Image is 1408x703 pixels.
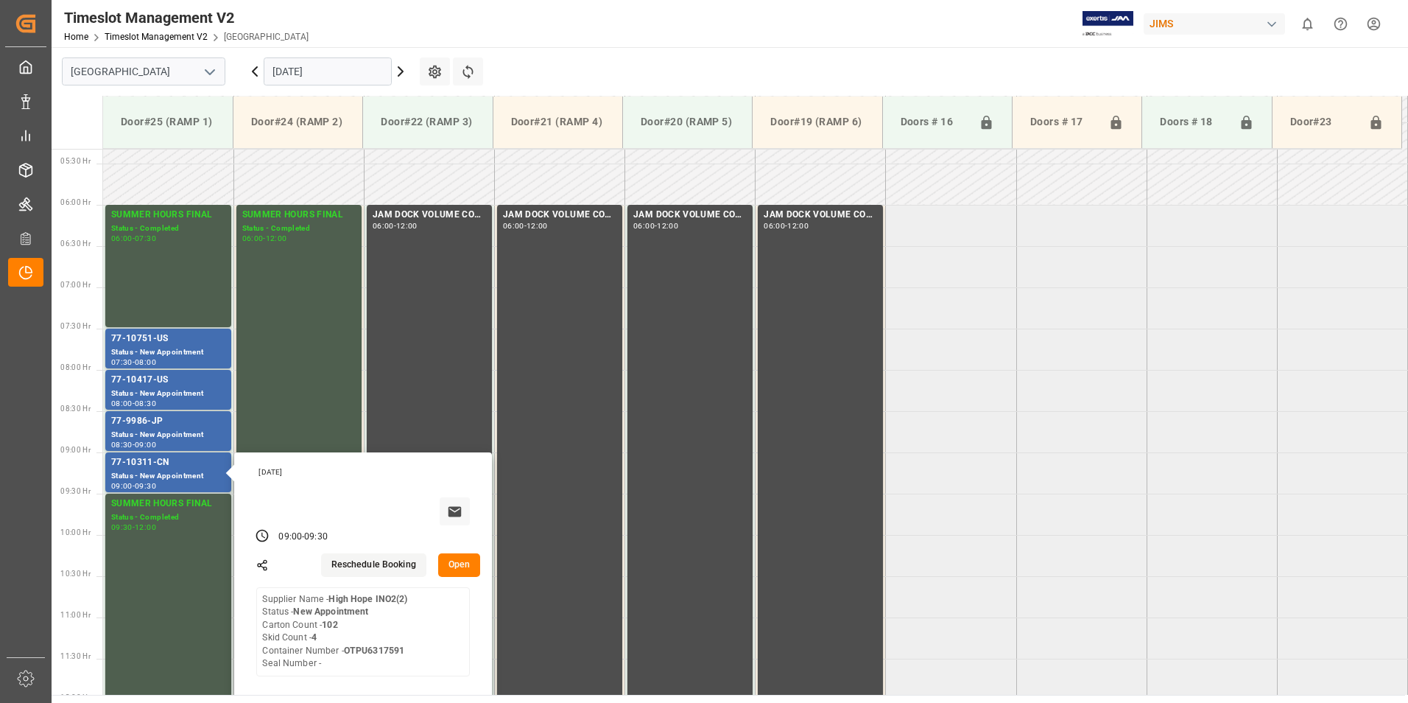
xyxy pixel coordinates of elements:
[396,223,418,229] div: 12:00
[111,388,225,400] div: Status - New Appointment
[1144,13,1285,35] div: JIMS
[1024,108,1102,136] div: Doors # 17
[242,235,264,242] div: 06:00
[111,223,225,235] div: Status - Completed
[503,208,616,223] div: JAM DOCK VOLUME CONTROL
[135,235,156,242] div: 07:30
[133,359,135,366] div: -
[322,620,337,630] b: 102
[111,414,225,429] div: 77-9986-JP
[111,429,225,441] div: Status - New Appointment
[262,593,407,671] div: Supplier Name - Status - Carton Count - Skid Count - Container Number - Seal Number -
[1284,108,1362,136] div: Door#23
[635,108,740,136] div: Door#20 (RAMP 5)
[60,570,91,578] span: 10:30 Hr
[895,108,973,136] div: Doors # 16
[373,223,394,229] div: 06:00
[111,373,225,388] div: 77-10417-US
[60,363,91,371] span: 08:00 Hr
[111,235,133,242] div: 06:00
[787,223,809,229] div: 12:00
[60,405,91,413] span: 08:30 Hr
[1154,108,1232,136] div: Doors # 18
[321,553,426,577] button: Reschedule Booking
[111,400,133,407] div: 08:00
[245,108,351,136] div: Door#24 (RAMP 2)
[105,32,208,42] a: Timeslot Management V2
[438,553,481,577] button: Open
[198,60,220,83] button: open menu
[344,646,404,656] b: OTPU6317591
[242,223,356,235] div: Status - Completed
[60,322,91,330] span: 07:30 Hr
[133,441,135,448] div: -
[278,531,302,544] div: 09:00
[60,487,91,495] span: 09:30 Hr
[111,208,225,223] div: SUMMER HOURS FINAL
[633,223,655,229] div: 06:00
[764,108,870,136] div: Door#19 (RAMP 6)
[373,208,486,223] div: JAM DOCK VOLUME CONTROL
[304,531,328,544] div: 09:30
[293,606,368,617] b: New Appointment
[111,497,225,511] div: SUMMER HOURS FINAL
[60,693,91,702] span: 12:00 Hr
[62,57,225,85] input: Type to search/select
[111,483,133,489] div: 09:00
[253,467,476,478] div: [DATE]
[111,455,225,470] div: 77-10311-CN
[60,528,91,536] span: 10:00 Hr
[655,223,657,229] div: -
[375,108,480,136] div: Door#22 (RAMP 3)
[135,483,156,489] div: 09:30
[394,223,396,229] div: -
[60,652,91,660] span: 11:30 Hr
[111,441,133,448] div: 08:30
[1291,7,1324,41] button: show 0 new notifications
[505,108,610,136] div: Door#21 (RAMP 4)
[111,346,225,359] div: Status - New Appointment
[311,632,317,643] b: 4
[60,157,91,165] span: 05:30 Hr
[785,223,787,229] div: -
[633,208,747,223] div: JAM DOCK VOLUME CONTROL
[263,235,265,242] div: -
[657,223,678,229] div: 12:00
[115,108,221,136] div: Door#25 (RAMP 1)
[328,594,407,604] b: High Hope INO2(2)
[266,235,287,242] div: 12:00
[111,470,225,483] div: Status - New Appointment
[135,441,156,448] div: 09:00
[764,208,877,223] div: JAM DOCK VOLUME CONTROL
[764,223,785,229] div: 06:00
[133,235,135,242] div: -
[60,446,91,454] span: 09:00 Hr
[1144,10,1291,38] button: JIMS
[64,32,88,42] a: Home
[1083,11,1133,37] img: Exertis%20JAM%20-%20Email%20Logo.jpg_1722504956.jpg
[524,223,527,229] div: -
[60,611,91,619] span: 11:00 Hr
[60,198,91,206] span: 06:00 Hr
[111,511,225,524] div: Status - Completed
[242,208,356,223] div: SUMMER HOURS FINAL
[133,524,135,531] div: -
[60,281,91,289] span: 07:00 Hr
[133,400,135,407] div: -
[1324,7,1357,41] button: Help Center
[111,332,225,346] div: 77-10751-US
[302,531,304,544] div: -
[135,400,156,407] div: 08:30
[135,359,156,366] div: 08:00
[503,223,524,229] div: 06:00
[64,7,309,29] div: Timeslot Management V2
[111,524,133,531] div: 09:30
[60,239,91,248] span: 06:30 Hr
[133,483,135,489] div: -
[527,223,548,229] div: 12:00
[111,359,133,366] div: 07:30
[135,524,156,531] div: 12:00
[264,57,392,85] input: DD.MM.YYYY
